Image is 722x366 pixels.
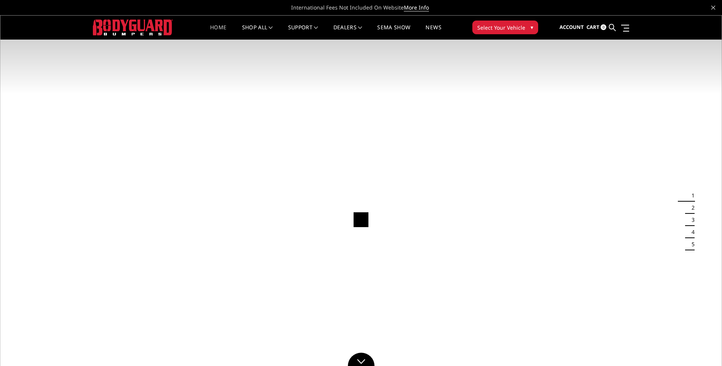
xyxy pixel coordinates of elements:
img: BODYGUARD BUMPERS [93,19,173,35]
a: Support [288,25,318,40]
span: 0 [601,24,606,30]
span: Select Your Vehicle [477,24,525,32]
button: 4 of 5 [687,226,695,238]
span: Account [559,24,584,30]
a: Dealers [333,25,362,40]
button: 2 of 5 [687,202,695,214]
button: 1 of 5 [687,189,695,202]
a: More Info [404,4,429,11]
a: SEMA Show [377,25,410,40]
button: 5 of 5 [687,238,695,250]
button: Select Your Vehicle [472,21,538,34]
a: Home [210,25,226,40]
span: Cart [587,24,599,30]
a: shop all [242,25,273,40]
a: Account [559,17,584,38]
a: Click to Down [348,353,375,366]
button: 3 of 5 [687,214,695,226]
span: ▾ [531,23,533,31]
a: Cart 0 [587,17,606,38]
a: News [426,25,441,40]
